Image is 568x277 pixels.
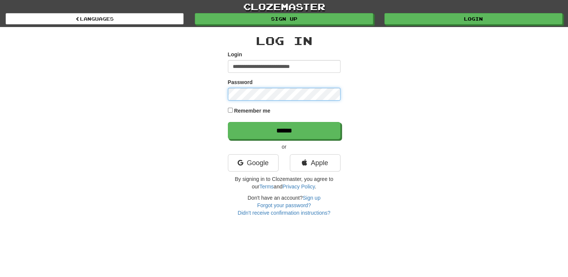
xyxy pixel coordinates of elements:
div: Don't have an account? [228,194,340,217]
a: Apple [290,154,340,172]
label: Login [228,51,242,58]
p: or [228,143,340,151]
a: Google [228,154,279,172]
a: Login [384,13,562,24]
label: Remember me [234,107,270,114]
h2: Log In [228,35,340,47]
a: Languages [6,13,184,24]
a: Sign up [303,195,320,201]
p: By signing in to Clozemaster, you agree to our and . [228,175,340,190]
a: Forgot your password? [257,202,311,208]
label: Password [228,78,253,86]
a: Sign up [195,13,373,24]
a: Privacy Policy [282,184,315,190]
a: Didn't receive confirmation instructions? [238,210,330,216]
a: Terms [259,184,274,190]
